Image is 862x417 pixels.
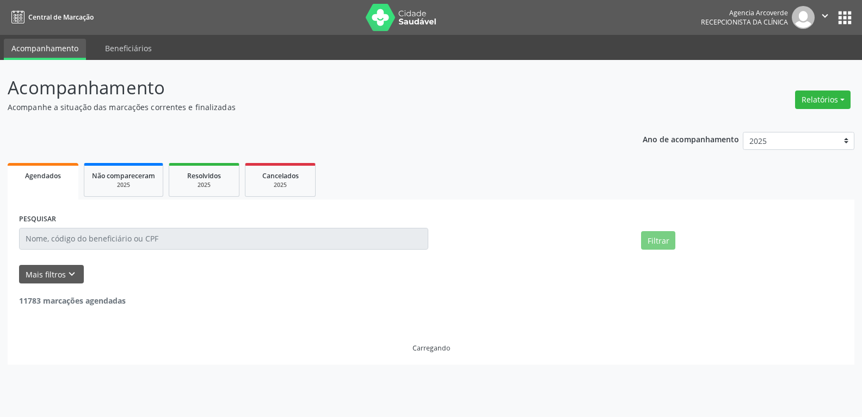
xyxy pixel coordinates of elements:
p: Ano de acompanhamento [643,132,739,146]
button:  [815,6,835,29]
div: Agencia Arcoverde [701,8,788,17]
img: img [792,6,815,29]
button: Relatórios [795,90,851,109]
span: Não compareceram [92,171,155,180]
label: PESQUISAR [19,211,56,228]
span: Resolvidos [187,171,221,180]
span: Recepcionista da clínica [701,17,788,27]
div: 2025 [253,181,307,189]
p: Acompanhe a situação das marcações correntes e finalizadas [8,101,600,113]
span: Central de Marcação [28,13,94,22]
div: Carregando [412,343,450,353]
div: 2025 [177,181,231,189]
span: Cancelados [262,171,299,180]
div: 2025 [92,181,155,189]
button: Filtrar [641,231,675,250]
p: Acompanhamento [8,74,600,101]
i:  [819,10,831,22]
button: apps [835,8,854,27]
a: Beneficiários [97,39,159,58]
span: Agendados [25,171,61,180]
a: Acompanhamento [4,39,86,60]
input: Nome, código do beneficiário ou CPF [19,228,428,250]
a: Central de Marcação [8,8,94,26]
strong: 11783 marcações agendadas [19,295,126,306]
i: keyboard_arrow_down [66,268,78,280]
button: Mais filtroskeyboard_arrow_down [19,265,84,284]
